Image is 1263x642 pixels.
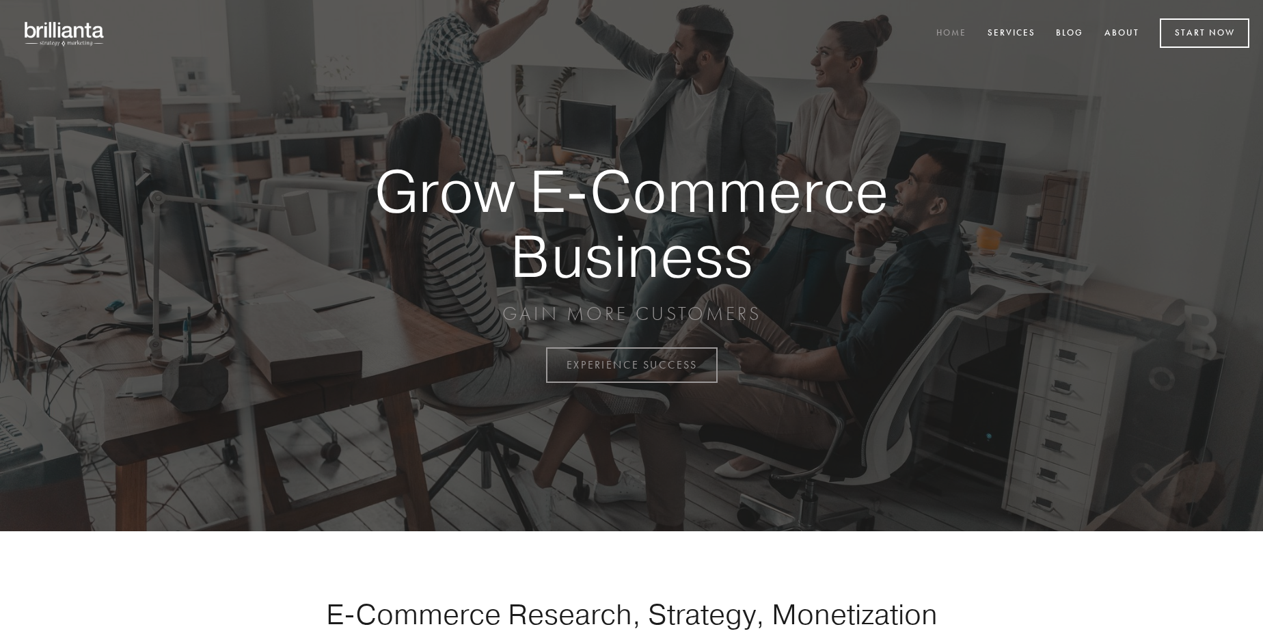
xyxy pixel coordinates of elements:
h1: E-Commerce Research, Strategy, Monetization [283,597,980,631]
img: brillianta - research, strategy, marketing [14,14,116,53]
a: Blog [1047,23,1092,45]
a: Home [927,23,975,45]
a: Services [979,23,1044,45]
p: GAIN MORE CUSTOMERS [327,302,936,326]
a: Start Now [1160,18,1249,48]
a: About [1096,23,1148,45]
strong: Grow E-Commerce Business [327,159,936,288]
a: EXPERIENCE SUCCESS [546,347,718,383]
